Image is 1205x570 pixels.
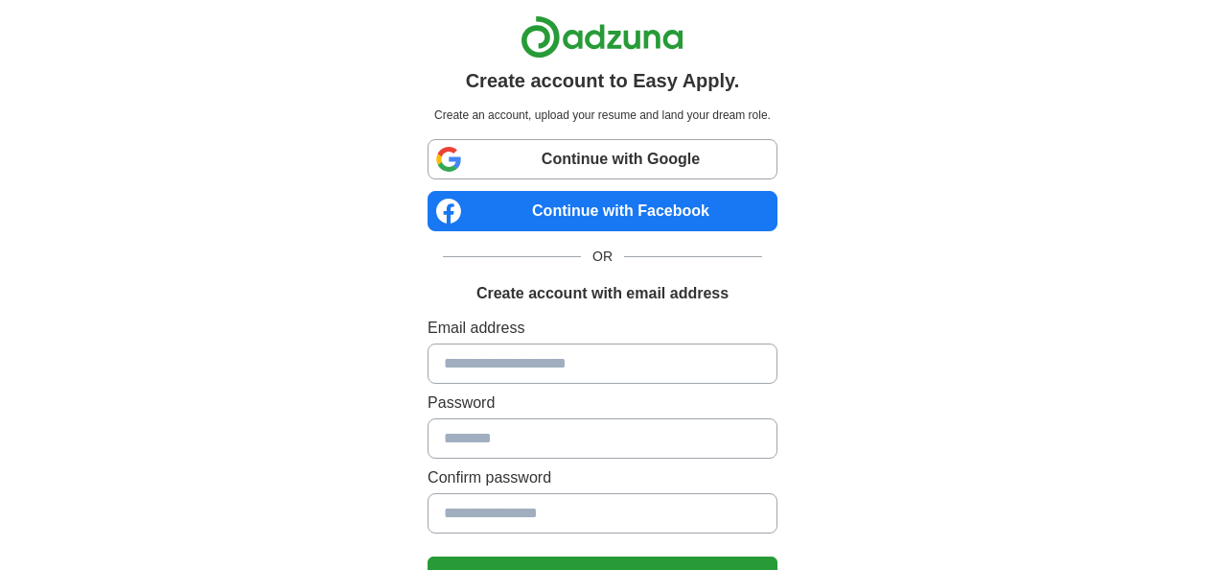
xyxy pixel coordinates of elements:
a: Continue with Facebook [428,191,777,231]
img: Adzuna logo [521,15,684,59]
label: Password [428,392,777,415]
p: Create an account, upload your resume and land your dream role. [431,107,774,124]
label: Confirm password [428,466,777,489]
label: Email address [428,317,777,340]
a: Continue with Google [428,139,777,179]
h1: Create account to Easy Apply. [466,66,740,95]
span: OR [581,247,624,267]
h1: Create account with email address [476,282,729,305]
